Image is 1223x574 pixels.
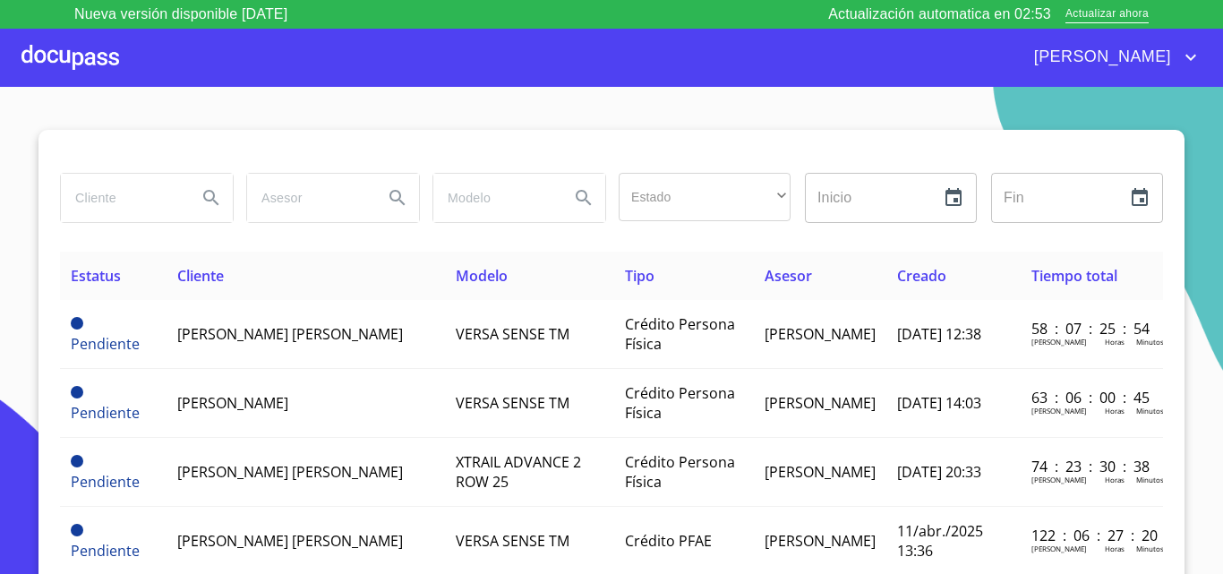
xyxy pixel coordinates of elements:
[177,266,224,286] span: Cliente
[74,4,287,25] p: Nueva versión disponible [DATE]
[456,393,569,413] span: VERSA SENSE TM
[1105,544,1125,553] p: Horas
[376,176,419,219] button: Search
[177,531,403,551] span: [PERSON_NAME] [PERSON_NAME]
[562,176,605,219] button: Search
[433,174,555,222] input: search
[71,541,140,561] span: Pendiente
[1136,337,1164,347] p: Minutos
[1021,43,1202,72] button: account of current user
[71,403,140,423] span: Pendiente
[71,266,121,286] span: Estatus
[1031,388,1152,407] p: 63 : 06 : 00 : 45
[1105,406,1125,416] p: Horas
[456,266,508,286] span: Modelo
[625,452,735,492] span: Crédito Persona Física
[71,524,83,536] span: Pendiente
[765,324,876,344] span: [PERSON_NAME]
[456,452,581,492] span: XTRAIL ADVANCE 2 ROW 25
[177,393,288,413] span: [PERSON_NAME]
[1031,337,1087,347] p: [PERSON_NAME]
[1105,475,1125,484] p: Horas
[765,462,876,482] span: [PERSON_NAME]
[1031,475,1087,484] p: [PERSON_NAME]
[71,472,140,492] span: Pendiente
[1031,526,1152,545] p: 122 : 06 : 27 : 20
[828,4,1051,25] p: Actualización automatica en 02:53
[177,462,403,482] span: [PERSON_NAME] [PERSON_NAME]
[1021,43,1180,72] span: [PERSON_NAME]
[619,173,791,221] div: ​
[1031,544,1087,553] p: [PERSON_NAME]
[1136,544,1164,553] p: Minutos
[71,334,140,354] span: Pendiente
[625,531,712,551] span: Crédito PFAE
[71,317,83,330] span: Pendiente
[1136,475,1164,484] p: Minutos
[1065,5,1149,24] span: Actualizar ahora
[177,324,403,344] span: [PERSON_NAME] [PERSON_NAME]
[765,266,812,286] span: Asesor
[897,462,981,482] span: [DATE] 20:33
[897,393,981,413] span: [DATE] 14:03
[897,324,981,344] span: [DATE] 12:38
[1031,406,1087,416] p: [PERSON_NAME]
[456,324,569,344] span: VERSA SENSE TM
[61,174,183,222] input: search
[1031,266,1117,286] span: Tiempo total
[625,383,735,423] span: Crédito Persona Física
[765,393,876,413] span: [PERSON_NAME]
[71,386,83,398] span: Pendiente
[1105,337,1125,347] p: Horas
[625,314,735,354] span: Crédito Persona Física
[625,266,654,286] span: Tipo
[897,521,983,561] span: 11/abr./2025 13:36
[765,531,876,551] span: [PERSON_NAME]
[1031,319,1152,338] p: 58 : 07 : 25 : 54
[247,174,369,222] input: search
[1031,457,1152,476] p: 74 : 23 : 30 : 38
[897,266,946,286] span: Creado
[1136,406,1164,416] p: Minutos
[190,176,233,219] button: Search
[456,531,569,551] span: VERSA SENSE TM
[71,455,83,467] span: Pendiente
